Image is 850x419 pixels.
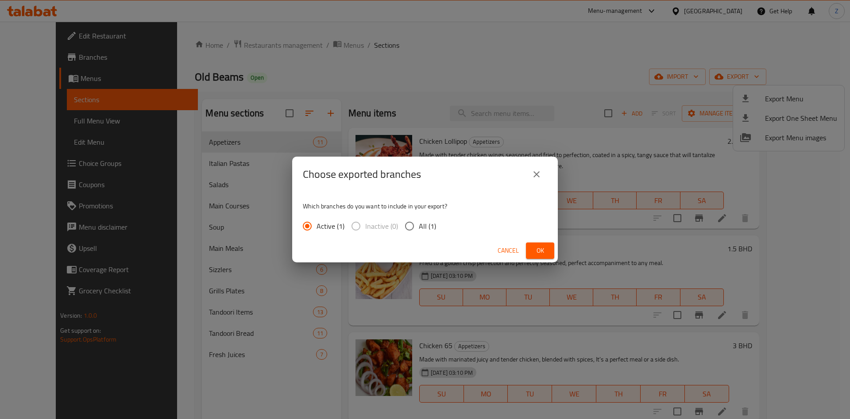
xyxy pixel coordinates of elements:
[317,221,344,231] span: Active (1)
[526,164,547,185] button: close
[533,245,547,256] span: Ok
[526,242,554,259] button: Ok
[494,242,522,259] button: Cancel
[303,167,421,181] h2: Choose exported branches
[498,245,519,256] span: Cancel
[419,221,436,231] span: All (1)
[303,202,547,211] p: Which branches do you want to include in your export?
[365,221,398,231] span: Inactive (0)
